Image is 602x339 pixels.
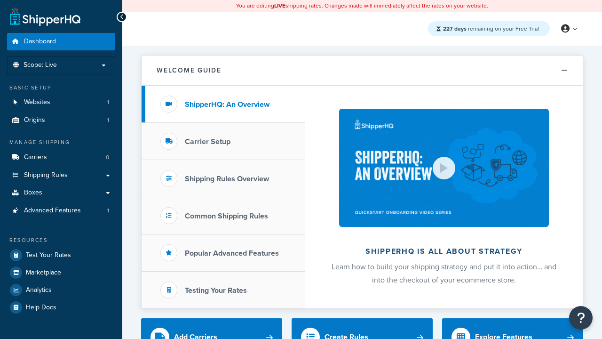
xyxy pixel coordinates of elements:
[26,269,61,277] span: Marketplace
[7,94,115,111] li: Websites
[339,109,549,227] img: ShipperHQ is all about strategy
[107,116,109,124] span: 1
[26,304,56,312] span: Help Docs
[24,207,81,215] span: Advanced Features
[157,67,222,74] h2: Welcome Guide
[443,24,539,33] span: remaining on your Free Trial
[7,236,115,244] div: Resources
[26,286,52,294] span: Analytics
[24,153,47,161] span: Carriers
[24,38,56,46] span: Dashboard
[24,171,68,179] span: Shipping Rules
[569,306,593,330] button: Open Resource Center
[107,207,109,215] span: 1
[7,149,115,166] a: Carriers0
[24,61,57,69] span: Scope: Live
[24,98,50,106] span: Websites
[185,249,279,258] h3: Popular Advanced Features
[274,1,285,10] b: LIVE
[106,153,109,161] span: 0
[7,264,115,281] a: Marketplace
[24,189,42,197] span: Boxes
[7,138,115,146] div: Manage Shipping
[7,247,115,264] a: Test Your Rates
[7,167,115,184] a: Shipping Rules
[185,137,230,146] h3: Carrier Setup
[7,112,115,129] li: Origins
[7,33,115,50] a: Dashboard
[330,247,558,256] h2: ShipperHQ is all about strategy
[185,100,269,109] h3: ShipperHQ: An Overview
[7,282,115,299] a: Analytics
[7,94,115,111] a: Websites1
[185,175,269,183] h3: Shipping Rules Overview
[7,299,115,316] a: Help Docs
[107,98,109,106] span: 1
[7,202,115,219] li: Advanced Features
[7,149,115,166] li: Carriers
[7,184,115,202] a: Boxes
[7,202,115,219] a: Advanced Features1
[26,251,71,259] span: Test Your Rates
[142,56,583,86] button: Welcome Guide
[24,116,45,124] span: Origins
[7,112,115,129] a: Origins1
[185,212,268,220] h3: Common Shipping Rules
[7,84,115,92] div: Basic Setup
[185,286,247,295] h3: Testing Your Rates
[332,261,556,285] span: Learn how to build your shipping strategy and put it into action… and into the checkout of your e...
[443,24,467,33] strong: 227 days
